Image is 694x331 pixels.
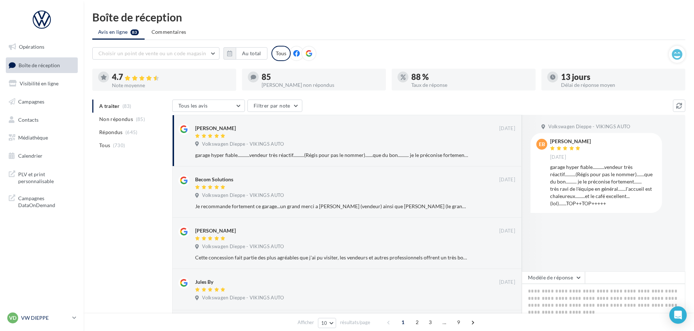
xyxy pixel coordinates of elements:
[499,125,515,132] span: [DATE]
[550,154,566,161] span: [DATE]
[195,227,236,234] div: [PERSON_NAME]
[539,141,545,148] span: EB
[271,46,291,61] div: Tous
[321,320,327,326] span: 10
[561,82,679,88] div: Délai de réponse moyen
[397,316,409,328] span: 1
[195,152,468,159] div: garage hyper fiable...........vendeur très réactif..........(Régis pour pas le nommer).......que ...
[424,316,436,328] span: 3
[136,116,145,122] span: (85)
[178,102,208,109] span: Tous les avis
[223,47,267,60] button: Au total
[499,228,515,234] span: [DATE]
[18,134,48,141] span: Médiathèque
[499,279,515,286] span: [DATE]
[112,73,230,81] div: 4.7
[4,190,79,212] a: Campagnes DataOnDemand
[522,271,585,284] button: Modèle de réponse
[18,193,75,209] span: Campagnes DataOnDemand
[99,129,123,136] span: Répondus
[561,73,679,81] div: 13 jours
[262,73,380,81] div: 85
[21,314,69,322] p: VW DIEPPE
[4,76,79,91] a: Visibilité en ligne
[113,142,125,148] span: (730)
[669,306,687,324] div: Open Intercom Messenger
[499,177,515,183] span: [DATE]
[112,83,230,88] div: Note moyenne
[548,124,630,130] span: Volkswagen Dieppe - VIKINGS AUTO
[92,12,685,23] div: Boîte de réception
[125,129,138,135] span: (645)
[195,125,236,132] div: [PERSON_NAME]
[19,44,44,50] span: Opérations
[4,57,79,73] a: Boîte de réception
[4,130,79,145] a: Médiathèque
[550,164,656,207] div: garage hyper fiable...........vendeur très réactif..........(Régis pour pas le nommer).......que ...
[4,166,79,188] a: PLV et print personnalisable
[98,50,206,56] span: Choisir un point de vente ou un code magasin
[202,295,284,301] span: Volkswagen Dieppe - VIKINGS AUTO
[236,47,267,60] button: Au total
[439,316,450,328] span: ...
[202,192,284,199] span: Volkswagen Dieppe - VIKINGS AUTO
[18,153,43,159] span: Calendrier
[6,311,78,325] a: VD VW DIEPPE
[4,39,79,55] a: Opérations
[411,73,530,81] div: 88 %
[247,100,302,112] button: Filtrer par note
[195,254,468,261] div: Cette concession fait partie des plus agréables que j'ai pu visiter, les vendeurs et autres profe...
[152,29,186,35] span: Commentaires
[19,62,60,68] span: Boîte de réception
[4,148,79,164] a: Calendrier
[9,314,16,322] span: VD
[411,316,423,328] span: 2
[262,82,380,88] div: [PERSON_NAME] non répondus
[202,141,284,148] span: Volkswagen Dieppe - VIKINGS AUTO
[195,176,233,183] div: Becom Solutions
[18,169,75,185] span: PLV et print personnalisable
[550,139,591,144] div: [PERSON_NAME]
[92,47,219,60] button: Choisir un point de vente ou un code magasin
[99,142,110,149] span: Tous
[20,80,58,86] span: Visibilité en ligne
[340,319,370,326] span: résultats/page
[411,82,530,88] div: Taux de réponse
[4,94,79,109] a: Campagnes
[318,318,336,328] button: 10
[298,319,314,326] span: Afficher
[4,112,79,128] a: Contacts
[172,100,245,112] button: Tous les avis
[202,243,284,250] span: Volkswagen Dieppe - VIKINGS AUTO
[195,278,213,286] div: Jules By
[195,203,468,210] div: Je recommande fortement ce garage...un grand merci a [PERSON_NAME] (vendeur) ainsi que [PERSON_NA...
[18,98,44,105] span: Campagnes
[99,116,133,123] span: Non répondus
[18,116,39,122] span: Contacts
[453,316,464,328] span: 9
